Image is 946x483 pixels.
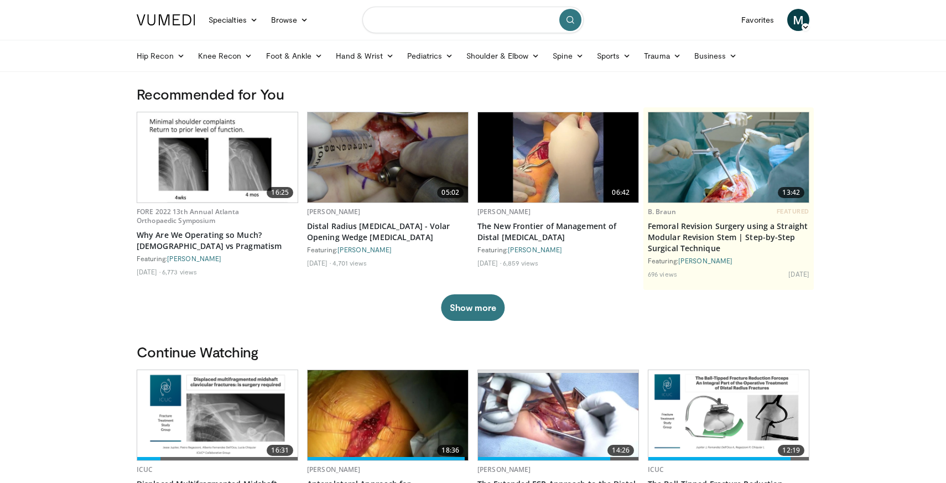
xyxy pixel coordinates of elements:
h3: Continue Watching [137,343,809,361]
a: 18:36 [308,370,468,460]
img: 2c6ec3c6-68ea-4c94-873f-422dc06e1622.620x360_q85_upscale.jpg [478,373,638,458]
span: 14:26 [607,445,634,456]
a: Trauma [637,45,688,67]
a: [PERSON_NAME] [307,207,361,216]
img: 99079dcb-b67f-40ef-8516-3995f3d1d7db.620x360_q85_upscale.jpg [137,112,298,202]
a: Spine [546,45,590,67]
li: 6,859 views [503,258,538,267]
img: VuMedi Logo [137,14,195,25]
li: 696 views [648,269,677,278]
a: 16:25 [137,112,298,202]
a: 16:31 [137,370,298,460]
img: 78c34c25-97ae-4c02-9d2f-9b8ccc85d359.620x360_q85_upscale.jpg [308,370,468,460]
a: ICUC [137,465,153,474]
a: [PERSON_NAME] [477,207,531,216]
a: Distal Radius [MEDICAL_DATA] - Volar Opening Wedge [MEDICAL_DATA] [307,221,469,243]
li: 6,773 views [162,267,197,276]
li: [DATE] [137,267,160,276]
button: Show more [441,294,505,321]
a: M [787,9,809,31]
span: 18:36 [437,445,464,456]
a: Shoulder & Elbow [460,45,546,67]
a: Hip Recon [130,45,191,67]
a: 12:19 [648,370,809,460]
a: [PERSON_NAME] [508,246,562,253]
img: a9324570-497f-4269-97ec-cb92196fee4e.jpg.620x360_q85_upscale.jpg [308,112,468,202]
span: 13:42 [778,187,804,198]
a: Foot & Ankle [259,45,330,67]
a: ICUC [648,465,664,474]
a: Femoral Revision Surgery using a Straight Modular Revision Stem | Step-by-Step Surgical Technique [648,221,809,254]
a: Why Are We Operating so Much? [DEMOGRAPHIC_DATA] vs Pragmatism [137,230,298,252]
div: Featuring: [307,245,469,254]
a: [PERSON_NAME] [307,465,361,474]
a: [PERSON_NAME] [167,255,221,262]
a: 13:42 [648,112,809,202]
li: [DATE] [788,269,809,278]
img: 00c39357-0fe8-4037-b5e1-0e14bd98550f.620x360_q85_upscale.jpg [478,112,638,202]
li: [DATE] [307,258,331,267]
span: 06:42 [607,187,634,198]
span: 16:31 [267,445,293,456]
a: [PERSON_NAME] [477,465,531,474]
div: Featuring: [137,254,298,263]
h3: Recommended for You [137,85,809,103]
a: [PERSON_NAME] [337,246,392,253]
a: Specialties [202,9,264,31]
a: FORE 2022 13th Annual Atlanta Orthopaedic Symposium [137,207,239,225]
a: Browse [264,9,315,31]
a: 05:02 [308,112,468,202]
a: Hand & Wrist [329,45,401,67]
li: 4,701 views [332,258,367,267]
a: The New Frontier of Management of Distal [MEDICAL_DATA] [477,221,639,243]
li: [DATE] [477,258,501,267]
img: 7190851b-9c58-474c-945c-b3aa35b1c084.png.620x360_q85_upscale.png [137,370,298,460]
span: 05:02 [437,187,464,198]
div: Featuring: [477,245,639,254]
input: Search topics, interventions [362,7,584,33]
a: Pediatrics [401,45,460,67]
a: Business [688,45,744,67]
a: [PERSON_NAME] [678,257,732,264]
span: FEATURED [777,207,809,215]
a: 14:26 [478,370,638,460]
a: 06:42 [478,112,638,202]
span: 12:19 [778,445,804,456]
div: Featuring: [648,256,809,265]
img: 81d7ee58-6712-4821-b33d-eed4fd13c26f.png.620x360_q85_upscale.png [648,370,809,460]
a: Favorites [735,9,781,31]
a: B. Braun [648,207,676,216]
img: 4275ad52-8fa6-4779-9598-00e5d5b95857.620x360_q85_upscale.jpg [648,112,809,202]
a: Sports [590,45,638,67]
span: 16:25 [267,187,293,198]
a: Knee Recon [191,45,259,67]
